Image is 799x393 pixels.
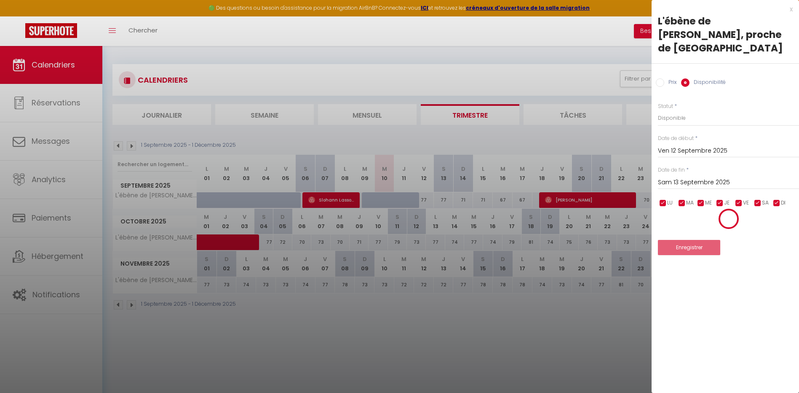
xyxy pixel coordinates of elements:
[658,240,720,255] button: Enregistrer
[658,14,793,55] div: L'ébène de [PERSON_NAME], proche de [GEOGRAPHIC_DATA]
[667,199,673,207] span: LU
[658,166,685,174] label: Date de fin
[689,78,726,88] label: Disponibilité
[724,199,730,207] span: JE
[658,102,673,110] label: Statut
[652,4,793,14] div: x
[7,3,32,29] button: Ouvrir le widget de chat LiveChat
[664,78,677,88] label: Prix
[705,199,712,207] span: ME
[658,135,694,143] label: Date de début
[762,199,769,207] span: SA
[686,199,694,207] span: MA
[781,199,786,207] span: DI
[743,199,749,207] span: VE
